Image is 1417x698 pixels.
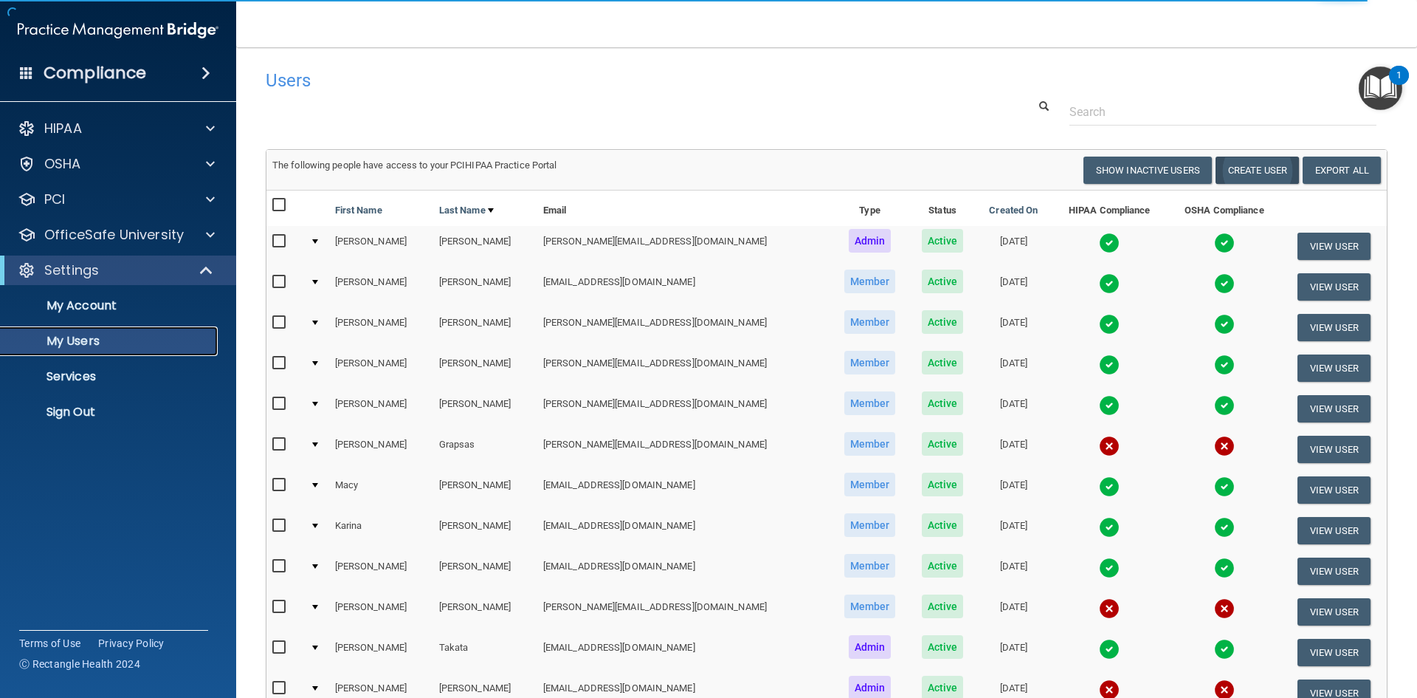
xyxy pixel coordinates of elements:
[976,632,1051,673] td: [DATE]
[329,226,433,267] td: [PERSON_NAME]
[1214,395,1235,416] img: tick.e7d51cea.svg
[844,270,896,293] span: Member
[1214,436,1235,456] img: cross.ca9f0e7f.svg
[1214,273,1235,294] img: tick.e7d51cea.svg
[329,551,433,592] td: [PERSON_NAME]
[329,470,433,510] td: Macy
[844,595,896,618] span: Member
[1303,157,1381,184] a: Export All
[1214,355,1235,375] img: tick.e7d51cea.svg
[922,310,964,334] span: Active
[1214,476,1235,497] img: tick.e7d51cea.svg
[1297,476,1371,504] button: View User
[1297,233,1371,260] button: View User
[44,63,146,83] h4: Compliance
[922,351,964,374] span: Active
[976,470,1051,510] td: [DATE]
[537,267,830,307] td: [EMAIL_ADDRESS][DOMAIN_NAME]
[329,307,433,348] td: [PERSON_NAME]
[537,307,830,348] td: [PERSON_NAME][EMAIL_ADDRESS][DOMAIN_NAME]
[844,432,896,456] span: Member
[1099,273,1120,294] img: tick.e7d51cea.svg
[1051,191,1168,226] th: HIPAA Compliance
[849,635,892,659] span: Admin
[433,389,537,429] td: [PERSON_NAME]
[1099,436,1120,456] img: cross.ca9f0e7f.svg
[976,429,1051,470] td: [DATE]
[329,348,433,389] td: [PERSON_NAME]
[433,592,537,632] td: [PERSON_NAME]
[537,510,830,551] td: [EMAIL_ADDRESS][DOMAIN_NAME]
[537,191,830,226] th: Email
[537,429,830,470] td: [PERSON_NAME][EMAIL_ADDRESS][DOMAIN_NAME]
[1396,75,1402,95] div: 1
[433,267,537,307] td: [PERSON_NAME]
[329,389,433,429] td: [PERSON_NAME]
[1083,157,1212,184] button: Show Inactive Users
[844,513,896,537] span: Member
[439,202,494,219] a: Last Name
[1297,639,1371,666] button: View User
[537,389,830,429] td: [PERSON_NAME][EMAIL_ADDRESS][DOMAIN_NAME]
[922,473,964,496] span: Active
[976,592,1051,632] td: [DATE]
[433,632,537,673] td: Takata
[19,657,140,671] span: Ⓒ Rectangle Health 2024
[537,592,830,632] td: [PERSON_NAME][EMAIL_ADDRESS][DOMAIN_NAME]
[1099,476,1120,497] img: tick.e7d51cea.svg
[976,551,1051,592] td: [DATE]
[18,120,215,137] a: HIPAA
[433,307,537,348] td: [PERSON_NAME]
[1099,233,1120,253] img: tick.e7d51cea.svg
[1099,314,1120,335] img: tick.e7d51cea.svg
[1297,395,1371,422] button: View User
[433,226,537,267] td: [PERSON_NAME]
[335,202,382,219] a: First Name
[976,226,1051,267] td: [DATE]
[1359,66,1402,110] button: Open Resource Center, 1 new notification
[922,635,964,659] span: Active
[537,470,830,510] td: [EMAIL_ADDRESS][DOMAIN_NAME]
[433,470,537,510] td: [PERSON_NAME]
[1099,639,1120,660] img: tick.e7d51cea.svg
[976,389,1051,429] td: [DATE]
[976,267,1051,307] td: [DATE]
[1069,98,1376,126] input: Search
[329,632,433,673] td: [PERSON_NAME]
[44,191,65,208] p: PCI
[909,191,976,226] th: Status
[1099,355,1120,375] img: tick.e7d51cea.svg
[844,554,896,578] span: Member
[922,391,964,415] span: Active
[976,307,1051,348] td: [DATE]
[19,636,80,651] a: Terms of Use
[1214,558,1235,578] img: tick.e7d51cea.svg
[433,510,537,551] td: [PERSON_NAME]
[1216,157,1299,184] button: Create User
[10,334,211,349] p: My Users
[1099,558,1120,578] img: tick.e7d51cea.svg
[844,391,896,415] span: Member
[44,226,184,244] p: OfficeSafe University
[329,429,433,470] td: [PERSON_NAME]
[18,155,215,173] a: OSHA
[537,348,830,389] td: [PERSON_NAME][EMAIL_ADDRESS][DOMAIN_NAME]
[844,473,896,496] span: Member
[1297,355,1371,382] button: View User
[1214,233,1235,253] img: tick.e7d51cea.svg
[266,71,911,90] h4: Users
[18,226,215,244] a: OfficeSafe University
[433,348,537,389] td: [PERSON_NAME]
[922,229,964,253] span: Active
[849,229,892,253] span: Admin
[329,267,433,307] td: [PERSON_NAME]
[1099,395,1120,416] img: tick.e7d51cea.svg
[844,310,896,334] span: Member
[433,551,537,592] td: [PERSON_NAME]
[272,160,557,171] span: The following people have access to your PCIHIPAA Practice Portal
[18,16,218,45] img: PMB logo
[1297,273,1371,301] button: View User
[18,261,214,279] a: Settings
[1297,558,1371,585] button: View User
[98,636,165,651] a: Privacy Policy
